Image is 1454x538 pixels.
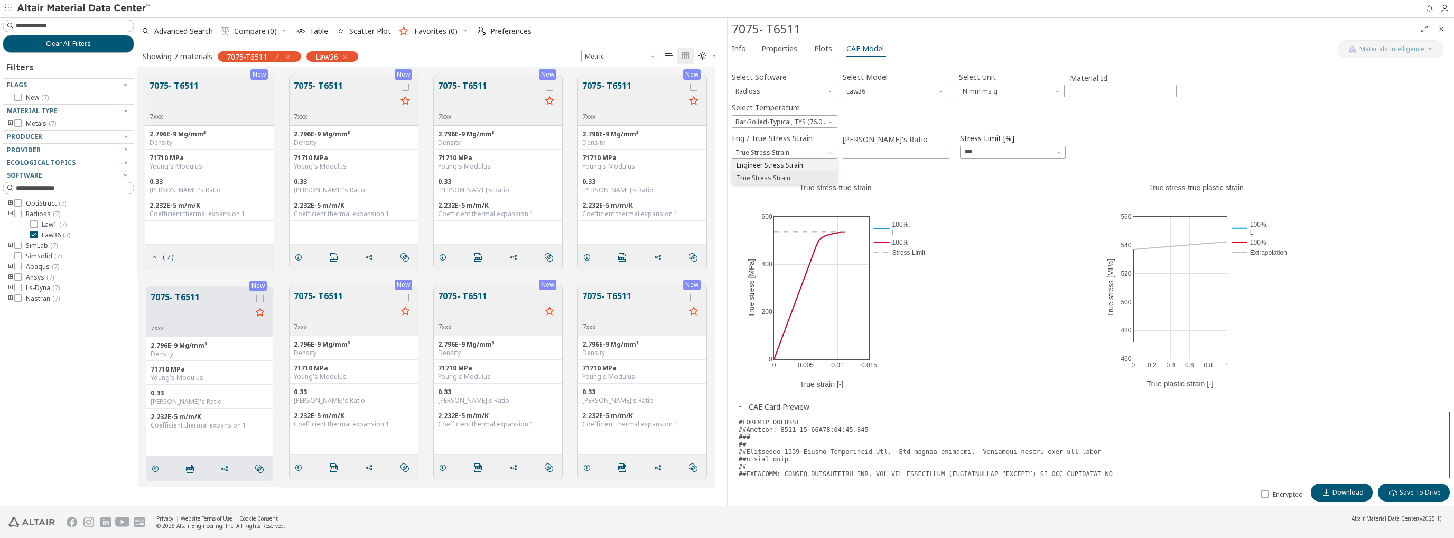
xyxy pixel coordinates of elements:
[330,253,338,262] i: 
[54,252,62,261] span: ( 7 )
[737,174,790,182] span: True Stress Strain
[3,35,134,53] button: Clear All Filters
[540,247,562,268] button: Similar search
[434,247,456,268] button: Details
[397,303,414,320] button: Favorite
[3,105,134,117] button: Material Type
[349,27,391,35] span: Scatter Plot
[52,294,60,303] span: ( 7 )
[539,69,556,80] div: New
[582,130,702,138] div: 2.796E-9 Mg/mm³
[151,421,268,430] div: Coefficient thermal expansion 1
[3,156,134,169] button: Ecological Topics
[294,162,414,171] div: Young's Modulus
[49,119,56,128] span: ( 7 )
[59,199,66,208] span: ( 7 )
[1352,515,1441,522] div: (v2025.1)
[7,284,14,292] i: toogle group
[613,247,636,268] button: PDF Download
[150,201,269,210] div: 2.232E-5 m/m/K
[151,397,268,406] div: [PERSON_NAME]'s Ratio
[294,373,414,381] div: Young's Modulus
[251,304,268,321] button: Favorite
[395,69,412,80] div: New
[294,412,414,420] div: 2.232E-5 m/m/K
[469,247,491,268] button: PDF Download
[581,50,660,62] span: Metric
[582,138,702,147] div: Density
[732,40,746,57] span: Info
[541,303,558,320] button: Favorite
[294,340,414,349] div: 2.796E-9 Mg/mm³
[732,146,837,159] span: True Stress Strain
[294,349,414,357] div: Density
[684,457,706,478] button: Similar search
[959,85,1065,97] div: Unit
[582,349,702,357] div: Density
[150,130,269,138] div: 2.796E-9 Mg/mm³
[239,515,278,522] a: Cookie Consent
[1433,21,1450,38] button: Close
[732,146,837,159] div: Eng / True Stress Strain
[163,254,173,261] span: ( 7 )
[682,52,690,60] i: 
[540,457,562,478] button: Similar search
[325,457,347,478] button: PDF Download
[761,40,797,57] span: Properties
[1348,45,1357,53] img: AI Copilot
[150,186,269,194] div: [PERSON_NAME]'s Ratio
[959,85,1065,97] span: N mm ms g
[582,154,702,162] div: 71710 MPa
[474,463,482,472] i: 
[438,323,541,331] div: 7xxx
[46,40,91,48] span: Clear All Filters
[649,457,671,478] button: Share
[438,349,558,357] div: Density
[438,130,558,138] div: 2.796E-9 Mg/mm³
[749,402,809,412] button: CAE Card Preview
[294,396,414,405] div: [PERSON_NAME]'s Ratio
[582,186,702,194] div: [PERSON_NAME]'s Ratio
[582,178,702,186] div: 0.33
[732,100,800,115] label: Select Temperature
[438,364,558,373] div: 71710 MPa
[294,79,397,113] button: 7075- T6511
[7,199,14,208] i: toogle group
[582,290,685,323] button: 7075- T6511
[843,69,888,85] label: Select Model
[26,273,54,282] span: Ansys
[578,247,600,268] button: Details
[294,113,397,121] div: 7xxx
[294,178,414,186] div: 0.33
[684,247,706,268] button: Similar search
[294,420,414,429] div: Coefficient thermal expansion 1
[250,458,273,479] button: Similar search
[438,420,558,429] div: Coefficient thermal expansion 1
[581,50,660,62] div: Unit System
[582,210,702,218] div: Coefficient thermal expansion 1
[732,85,837,97] span: Radioss
[186,465,194,473] i: 
[582,323,685,331] div: 7xxx
[1352,515,1418,522] span: Altair Material Data Center
[582,201,702,210] div: 2.232E-5 m/m/K
[582,162,702,171] div: Young's Modulus
[181,515,232,522] a: Website Terms of Use
[294,364,414,373] div: 71710 MPa
[438,373,558,381] div: Young's Modulus
[146,458,169,479] button: Details
[395,280,412,290] div: New
[960,131,1066,146] label: Stress Limit [%]
[843,133,949,146] label: [PERSON_NAME]'s Ratio
[150,162,269,171] div: Young's Modulus
[732,85,837,97] div: Software
[505,247,527,268] button: Share
[150,154,269,162] div: 71710 MPa
[150,138,269,147] div: Density
[1400,488,1441,497] span: Save To Drive
[7,210,14,218] i: toogle group
[250,69,268,80] div: New
[737,161,803,170] span: Engineer Stress Strain
[330,463,338,472] i: 
[156,522,285,530] div: © 2025 Altair Engineering, Inc. All Rights Reserved.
